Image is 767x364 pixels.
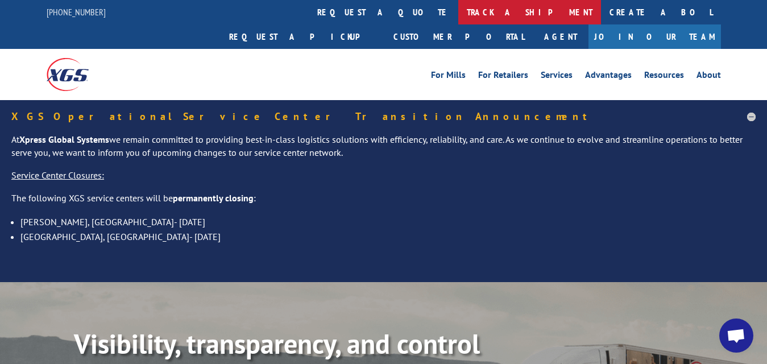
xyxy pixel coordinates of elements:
a: Agent [533,24,588,49]
a: Resources [644,71,684,83]
a: Services [541,71,573,83]
li: [GEOGRAPHIC_DATA], [GEOGRAPHIC_DATA]- [DATE] [20,229,756,244]
p: The following XGS service centers will be : [11,192,756,214]
a: Open chat [719,318,753,353]
p: At we remain committed to providing best-in-class logistics solutions with efficiency, reliabilit... [11,133,756,169]
a: About [696,71,721,83]
h5: XGS Operational Service Center Transition Announcement [11,111,756,122]
a: For Retailers [478,71,528,83]
a: Join Our Team [588,24,721,49]
a: Advantages [585,71,632,83]
li: [PERSON_NAME], [GEOGRAPHIC_DATA]- [DATE] [20,214,756,229]
u: Service Center Closures: [11,169,104,181]
a: For Mills [431,71,466,83]
a: [PHONE_NUMBER] [47,6,106,18]
strong: Xpress Global Systems [19,134,109,145]
a: Request a pickup [221,24,385,49]
strong: permanently closing [173,192,254,204]
a: Customer Portal [385,24,533,49]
